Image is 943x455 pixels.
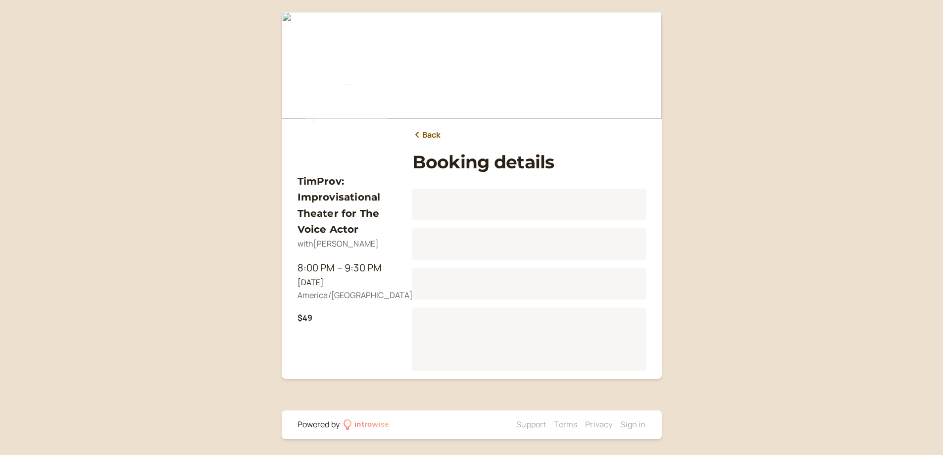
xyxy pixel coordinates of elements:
[412,189,646,220] div: Loading...
[620,419,645,430] a: Sign in
[554,419,577,430] a: Terms
[298,312,312,323] b: $49
[412,307,646,371] div: Loading...
[516,419,546,430] a: Support
[585,419,612,430] a: Privacy
[412,129,441,142] a: Back
[298,260,397,276] div: 8:00 PM – 9:30 PM
[298,238,379,249] span: with [PERSON_NAME]
[344,418,390,431] a: introwise
[354,418,389,431] div: introwise
[298,276,397,289] div: [DATE]
[412,228,646,260] div: Loading...
[298,418,340,431] div: Powered by
[412,152,646,173] h1: Booking details
[298,173,397,238] h3: TimProv: Improvisational Theater for The Voice Actor
[298,289,397,302] div: America/[GEOGRAPHIC_DATA]
[412,268,646,300] div: Loading...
